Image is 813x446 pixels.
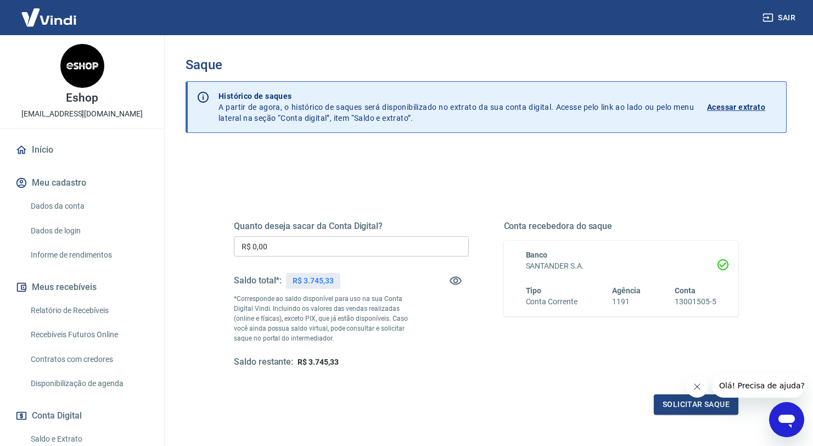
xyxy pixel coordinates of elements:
a: Início [13,138,151,162]
h6: SANTANDER S.A. [526,260,717,272]
a: Dados da conta [26,195,151,218]
h6: Conta Corrente [526,296,577,308]
span: Conta [675,286,696,295]
img: Vindi [13,1,85,34]
a: Acessar extrato [707,91,777,124]
p: [EMAIL_ADDRESS][DOMAIN_NAME] [21,108,143,120]
p: Histórico de saques [218,91,694,102]
button: Meu cadastro [13,171,151,195]
a: Recebíveis Futuros Online [26,324,151,346]
a: Contratos com credores [26,348,151,371]
button: Meus recebíveis [13,275,151,299]
span: Tipo [526,286,542,295]
h6: 1191 [612,296,641,308]
span: Banco [526,250,548,259]
a: Informe de rendimentos [26,244,151,266]
h6: 13001505-5 [675,296,716,308]
h5: Quanto deseja sacar da Conta Digital? [234,221,469,232]
p: *Corresponde ao saldo disponível para uso na sua Conta Digital Vindi. Incluindo os valores das ve... [234,294,410,343]
p: A partir de agora, o histórico de saques será disponibilizado no extrato da sua conta digital. Ac... [218,91,694,124]
span: Olá! Precisa de ajuda? [7,8,92,16]
p: Acessar extrato [707,102,765,113]
img: c21a6a65-ee97-47d8-839c-73351baf9b52.jpeg [60,44,104,88]
p: R$ 3.745,33 [293,275,333,287]
iframe: Botão para abrir a janela de mensagens [769,402,804,437]
h3: Saque [186,57,787,73]
button: Conta Digital [13,404,151,428]
a: Dados de login [26,220,151,242]
h5: Saldo restante: [234,356,293,368]
span: Agência [612,286,641,295]
button: Solicitar saque [654,394,738,415]
button: Sair [760,8,800,28]
h5: Conta recebedora do saque [504,221,739,232]
iframe: Mensagem da empresa [713,373,804,398]
span: R$ 3.745,33 [298,358,338,366]
p: Eshop [66,92,98,104]
iframe: Fechar mensagem [686,376,708,398]
h5: Saldo total*: [234,275,282,286]
a: Relatório de Recebíveis [26,299,151,322]
a: Disponibilização de agenda [26,372,151,395]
